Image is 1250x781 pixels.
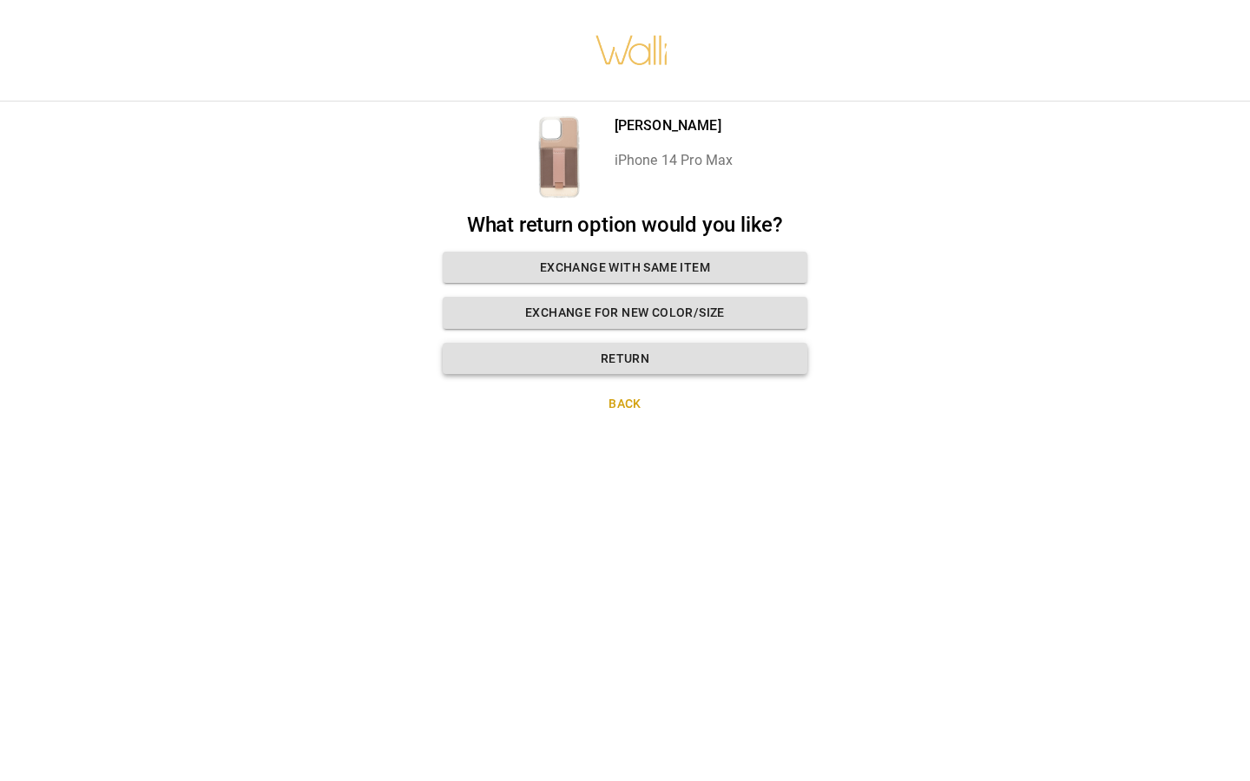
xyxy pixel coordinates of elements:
[443,388,807,420] button: Back
[443,343,807,375] button: Return
[615,150,734,171] p: iPhone 14 Pro Max
[443,213,807,238] h2: What return option would you like?
[595,13,669,88] img: walli-inc.myshopify.com
[443,297,807,329] button: Exchange for new color/size
[615,115,734,136] p: [PERSON_NAME]
[443,252,807,284] button: Exchange with same item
